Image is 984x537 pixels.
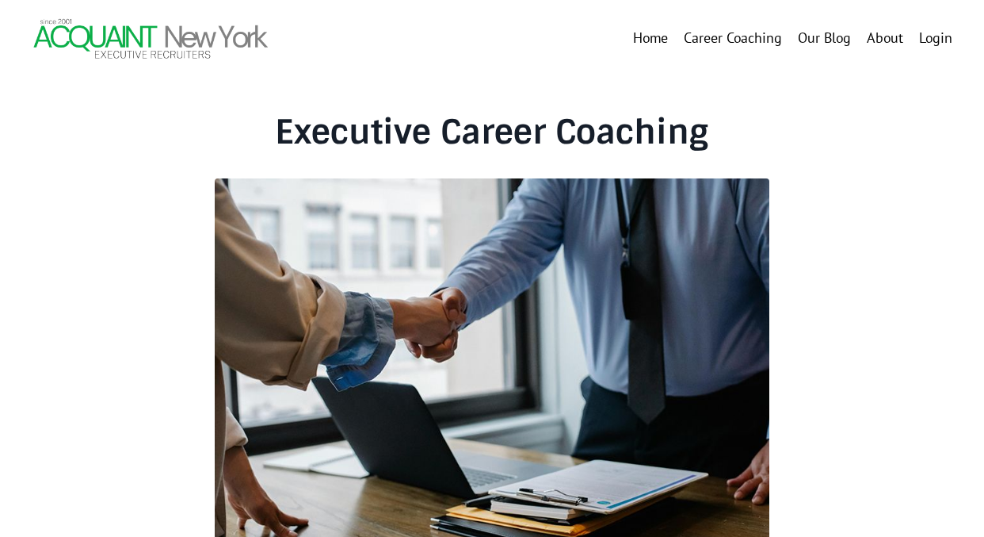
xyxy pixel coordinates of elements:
[110,113,873,152] h2: Executive Career Coaching
[798,27,851,50] a: Our Blog
[633,27,668,50] a: Home
[684,27,782,50] a: Career Coaching
[32,16,269,61] img: Header Logo
[919,29,952,47] a: Login
[867,27,903,50] a: About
